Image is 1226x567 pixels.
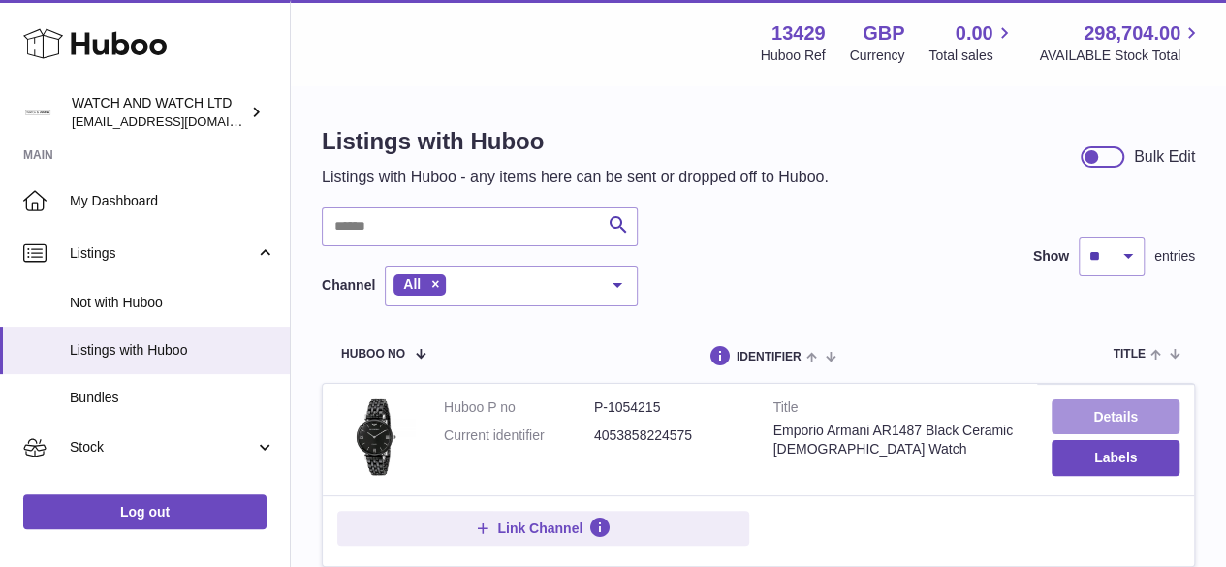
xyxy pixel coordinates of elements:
label: Show [1033,247,1069,266]
span: Bundles [70,389,275,407]
span: All [403,276,421,292]
button: Labels [1052,440,1179,475]
strong: Title [773,398,1023,422]
a: Log out [23,494,267,529]
span: Listings [70,244,255,263]
span: Link Channel [497,520,582,537]
dt: Current identifier [444,426,594,445]
div: Currency [850,47,905,65]
span: identifier [737,351,802,363]
span: My Dashboard [70,192,275,210]
span: [EMAIL_ADDRESS][DOMAIN_NAME] [72,113,285,129]
span: entries [1154,247,1195,266]
div: Bulk Edit [1134,146,1195,168]
h1: Listings with Huboo [322,126,829,157]
label: Channel [322,276,375,295]
img: Emporio Armani AR1487 Black Ceramic Ladies Watch [337,398,415,476]
span: AVAILABLE Stock Total [1039,47,1203,65]
span: Not with Huboo [70,294,275,312]
img: internalAdmin-13429@internal.huboo.com [23,98,52,127]
span: Total sales [928,47,1015,65]
div: Emporio Armani AR1487 Black Ceramic [DEMOGRAPHIC_DATA] Watch [773,422,1023,458]
a: Details [1052,399,1179,434]
button: Link Channel [337,511,749,546]
dt: Huboo P no [444,398,594,417]
strong: 13429 [771,20,826,47]
span: Stock [70,438,255,457]
div: WATCH AND WATCH LTD [72,94,246,131]
dd: P-1054215 [594,398,744,417]
strong: GBP [863,20,904,47]
span: title [1113,348,1145,361]
p: Listings with Huboo - any items here can be sent or dropped off to Huboo. [322,167,829,188]
span: Listings with Huboo [70,341,275,360]
span: 0.00 [956,20,993,47]
span: Huboo no [341,348,405,361]
span: 298,704.00 [1084,20,1180,47]
a: 298,704.00 AVAILABLE Stock Total [1039,20,1203,65]
div: Huboo Ref [761,47,826,65]
a: 0.00 Total sales [928,20,1015,65]
dd: 4053858224575 [594,426,744,445]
